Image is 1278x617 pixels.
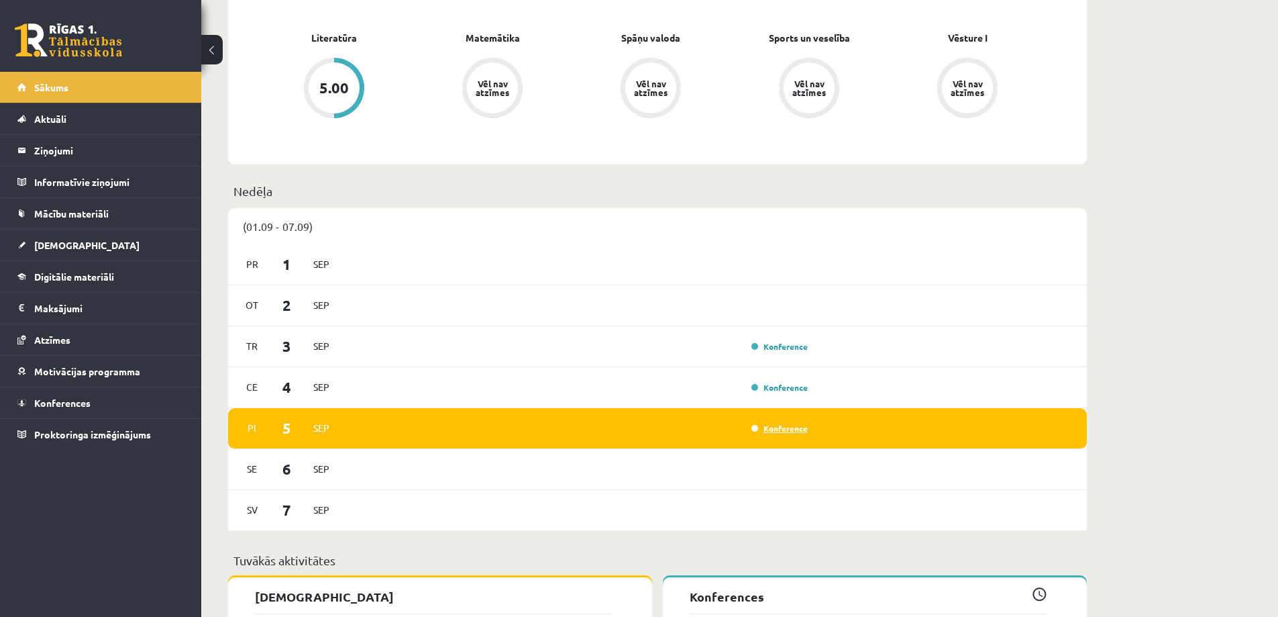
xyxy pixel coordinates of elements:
span: 5 [266,417,308,439]
div: 5.00 [319,81,349,95]
span: Atzīmes [34,334,70,346]
span: Sākums [34,81,68,93]
span: 4 [266,376,308,398]
a: Vēl nav atzīmes [413,58,572,121]
span: 7 [266,499,308,521]
a: Proktoringa izmēģinājums [17,419,184,450]
span: Tr [238,336,266,357]
span: Sep [307,377,335,397]
a: Vēl nav atzīmes [730,58,888,121]
a: Konference [751,382,808,393]
a: [DEMOGRAPHIC_DATA] [17,230,184,260]
p: Nedēļa [233,182,1081,200]
p: [DEMOGRAPHIC_DATA] [255,587,612,606]
div: (01.09 - 07.09) [228,208,1087,244]
legend: Maksājumi [34,293,184,324]
span: Sep [307,418,335,438]
span: 1 [266,253,308,275]
a: Vēl nav atzīmes [888,58,1047,121]
a: Motivācijas programma [17,356,184,387]
div: Vēl nav atzīmes [949,79,986,97]
a: Konference [751,341,808,352]
span: Aktuāli [34,113,66,125]
a: Rīgas 1. Tālmācības vidusskola [15,23,122,57]
p: Konferences [690,587,1047,606]
span: Sep [307,500,335,520]
span: Motivācijas programma [34,365,140,377]
span: Sv [238,500,266,520]
div: Vēl nav atzīmes [790,79,828,97]
a: Sākums [17,72,184,103]
div: Vēl nav atzīmes [632,79,670,97]
span: [DEMOGRAPHIC_DATA] [34,239,140,251]
span: Ce [238,377,266,397]
span: 3 [266,335,308,357]
span: Sep [307,295,335,316]
span: 2 [266,294,308,316]
span: Proktoringa izmēģinājums [34,428,151,440]
a: Atzīmes [17,324,184,355]
a: Digitālie materiāli [17,261,184,292]
a: Maksājumi [17,293,184,324]
a: Mācību materiāli [17,198,184,229]
span: Sep [307,254,335,275]
span: Konferences [34,397,91,409]
p: Tuvākās aktivitātes [233,551,1081,569]
a: Informatīvie ziņojumi [17,167,184,197]
span: Se [238,459,266,479]
span: Pi [238,418,266,438]
a: 5.00 [255,58,413,121]
span: Ot [238,295,266,316]
a: Vēl nav atzīmes [572,58,730,121]
a: Matemātika [466,31,520,45]
div: Vēl nav atzīmes [474,79,511,97]
a: Spāņu valoda [621,31,680,45]
a: Sports un veselība [769,31,850,45]
span: Sep [307,336,335,357]
a: Konference [751,423,808,434]
span: 6 [266,458,308,480]
span: Mācību materiāli [34,207,109,220]
legend: Ziņojumi [34,135,184,166]
span: Sep [307,459,335,479]
span: Digitālie materiāli [34,271,114,283]
a: Aktuāli [17,103,184,134]
a: Ziņojumi [17,135,184,166]
a: Literatūra [311,31,357,45]
legend: Informatīvie ziņojumi [34,167,184,197]
a: Vēsture I [948,31,988,45]
span: Pr [238,254,266,275]
a: Konferences [17,387,184,418]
